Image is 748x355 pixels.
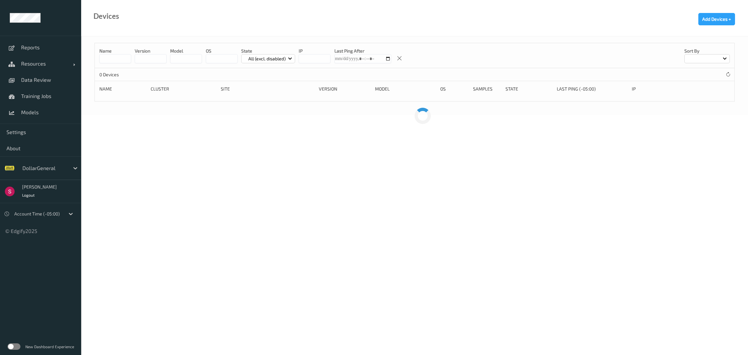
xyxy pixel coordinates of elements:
div: Model [375,86,436,92]
div: Last Ping (-05:00) [557,86,627,92]
div: Name [99,86,146,92]
div: Cluster [151,86,216,92]
div: OS [440,86,468,92]
p: Name [99,48,131,54]
p: model [170,48,202,54]
div: ip [632,86,688,92]
p: Last Ping After [334,48,391,54]
p: Sort by [684,48,730,54]
div: Site [221,86,314,92]
div: Samples [473,86,501,92]
button: Add Devices + [698,13,735,25]
p: version [135,48,167,54]
div: Devices [93,13,119,19]
p: OS [206,48,238,54]
div: version [319,86,370,92]
p: State [241,48,295,54]
p: 0 Devices [99,71,148,78]
p: IP [299,48,330,54]
div: State [505,86,552,92]
p: All (excl. disabled) [246,55,288,62]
